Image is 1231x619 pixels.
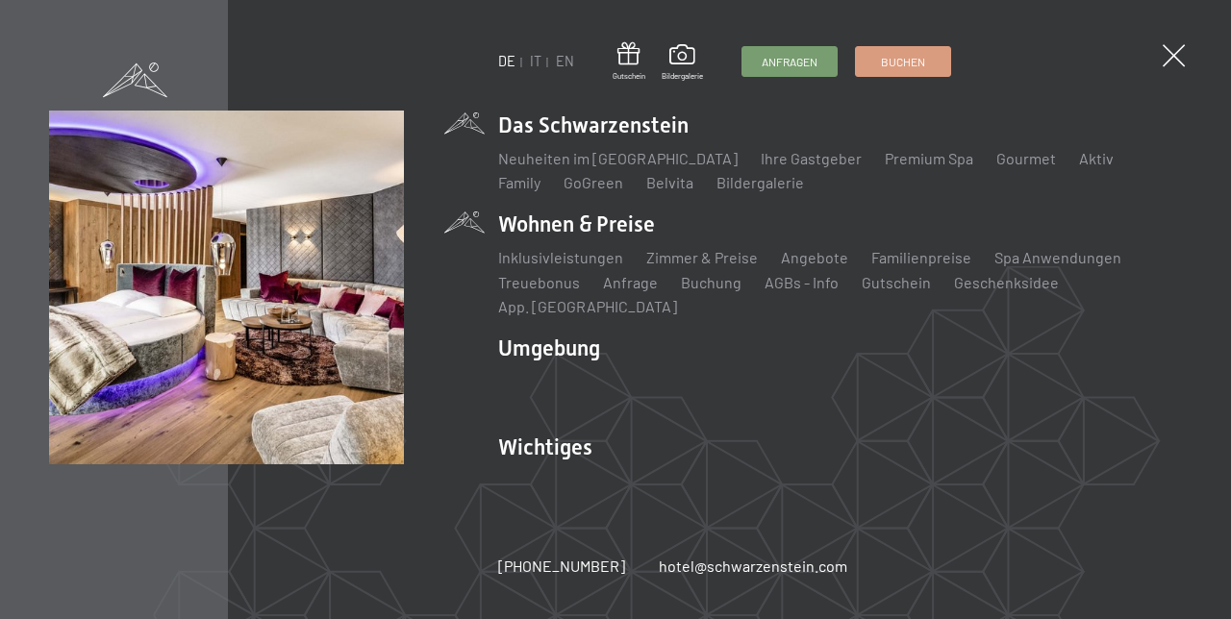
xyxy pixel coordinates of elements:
a: AGBs - Info [765,273,839,291]
a: Anfrage [603,273,658,291]
a: Angebote [781,248,848,266]
a: Buchung [681,273,741,291]
a: Aktiv [1079,149,1114,167]
span: Buchen [881,54,925,70]
a: Zimmer & Preise [646,248,758,266]
a: Anfragen [742,47,837,76]
span: Anfragen [762,54,817,70]
a: Premium Spa [885,149,973,167]
a: Ihre Gastgeber [761,149,862,167]
a: Neuheiten im [GEOGRAPHIC_DATA] [498,149,738,167]
a: Treuebonus [498,273,580,291]
a: IT [530,53,541,69]
a: DE [498,53,515,69]
a: Belvita [646,173,693,191]
span: Gutschein [613,71,645,82]
a: hotel@schwarzenstein.com [659,556,847,577]
a: Family [498,173,540,191]
a: GoGreen [564,173,623,191]
a: App. [GEOGRAPHIC_DATA] [498,297,677,315]
a: [PHONE_NUMBER] [498,556,625,577]
a: Spa Anwendungen [994,248,1121,266]
a: Geschenksidee [954,273,1059,291]
a: Buchen [856,47,950,76]
a: Inklusivleistungen [498,248,623,266]
span: Bildergalerie [662,71,703,82]
a: Bildergalerie [716,173,804,191]
a: EN [556,53,574,69]
a: Gutschein [862,273,931,291]
a: Gourmet [996,149,1056,167]
a: Bildergalerie [662,44,703,81]
a: Familienpreise [871,248,971,266]
span: [PHONE_NUMBER] [498,557,625,575]
a: Gutschein [613,42,645,82]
